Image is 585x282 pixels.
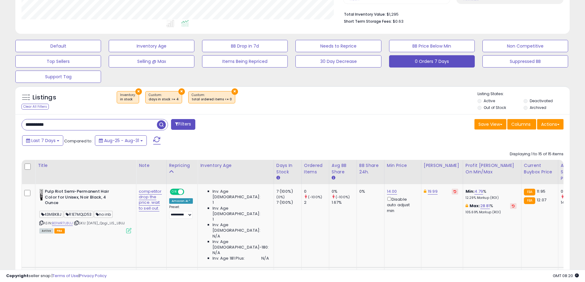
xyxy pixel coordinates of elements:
[478,91,570,97] p: Listing States:
[120,93,136,102] span: Inventory :
[308,195,322,199] small: (-100%)
[202,40,288,52] button: BB Drop in 7d
[109,40,194,52] button: Inventory Age
[511,121,531,127] span: Columns
[213,234,220,239] span: N/A
[561,162,583,182] div: Avg Selling Price
[135,88,142,95] button: ×
[15,71,101,83] button: Support Tag
[171,119,195,130] button: Filters
[15,55,101,68] button: Top Sellers
[104,137,139,144] span: Aug-25 - Aug-31
[276,200,301,205] div: 7 (100%)
[213,250,220,256] span: N/A
[484,98,495,103] label: Active
[149,97,179,102] div: days in stock >= 4
[537,119,564,129] button: Actions
[466,188,475,194] b: Min:
[200,162,271,169] div: Inventory Age
[213,206,269,217] span: Inv. Age [DEMOGRAPHIC_DATA]:
[482,40,568,52] button: Non Competitive
[387,162,419,169] div: Min Price
[507,119,536,129] button: Columns
[22,135,63,146] button: Last 7 Days
[213,239,269,250] span: Inv. Age [DEMOGRAPHIC_DATA]-180:
[52,221,73,226] a: B01MR7L8UJ
[295,40,381,52] button: Needs to Reprice
[192,93,232,102] span: Custom:
[387,196,416,214] div: Disable auto adjust min
[389,55,475,68] button: 0 Orders 7 Days
[524,189,535,195] small: FBA
[387,188,397,195] a: 14.00
[33,93,56,102] h5: Listings
[213,222,269,233] span: Inv. Age [DEMOGRAPHIC_DATA]:
[38,162,134,169] div: Title
[213,256,245,261] span: Inv. Age 181 Plus:
[359,189,380,194] div: 0%
[170,189,178,195] span: ON
[428,188,438,195] a: 19.99
[6,273,107,279] div: seller snap | |
[149,93,179,102] span: Custom:
[393,18,404,24] span: $0.63
[169,205,193,219] div: Preset:
[304,189,329,194] div: 0
[332,200,357,205] div: 1.67%
[470,203,480,209] b: Max:
[74,221,125,226] span: | SKU: [DATE]_Qogi_US_L8UJ
[213,189,269,200] span: Inv. Age [DEMOGRAPHIC_DATA]:
[332,162,354,175] div: Avg BB Share
[530,98,553,103] label: Deactivated
[344,12,386,17] b: Total Inventory Value:
[474,188,483,195] a: 4.79
[466,210,517,214] p: 105.69% Markup (ROI)
[276,189,301,194] div: 7 (100%)
[466,189,517,200] div: %
[213,217,214,222] span: 1
[64,138,92,144] span: Compared to:
[304,162,326,175] div: Ordered Items
[424,162,460,169] div: [PERSON_NAME]
[295,55,381,68] button: 30 Day Decrease
[94,211,113,218] span: no inb
[359,162,382,175] div: BB Share 24h.
[232,88,238,95] button: ×
[178,88,185,95] button: ×
[474,119,506,129] button: Save View
[276,162,299,175] div: Days In Stock
[466,196,517,200] p: 12.29% Markup (ROI)
[213,200,214,205] span: 1
[169,198,193,204] div: Amazon AI *
[53,273,79,279] a: Terms of Use
[139,188,162,211] a: competitor drop the price. wait to sell out.
[39,189,43,201] img: 41hcAbEIOTL._SL40_.jpg
[276,175,280,181] small: Days In Stock.
[120,97,136,102] div: in stock
[202,55,288,68] button: Items Being Repriced
[54,228,65,234] span: FBA
[80,273,107,279] a: Privacy Policy
[21,104,49,110] div: Clear All Filters
[15,40,101,52] button: Default
[39,228,53,234] span: All listings currently available for purchase on Amazon
[553,273,579,279] span: 2025-09-8 08:20 GMT
[466,203,517,214] div: %
[169,162,195,169] div: Repricing
[39,189,131,233] div: ASIN:
[304,200,329,205] div: 2
[183,189,193,195] span: OFF
[530,105,546,110] label: Archived
[344,19,392,24] b: Short Term Storage Fees:
[332,175,335,181] small: Avg BB Share.
[31,137,56,144] span: Last 7 Days
[524,162,556,175] div: Current Buybox Price
[537,197,546,203] span: 12.07
[463,160,521,184] th: The percentage added to the cost of goods (COGS) that forms the calculator for Min & Max prices.
[510,151,564,157] div: Displaying 1 to 15 of 15 items
[45,189,119,207] b: Pulp Riot Semi-Permanent Hair Color for Unisex, Noir Black, 4 Ounce
[6,273,29,279] strong: Copyright
[389,40,475,52] button: BB Price Below Min
[192,97,232,102] div: total ordered items <= 0
[64,211,93,218] span: R1E7MQLD53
